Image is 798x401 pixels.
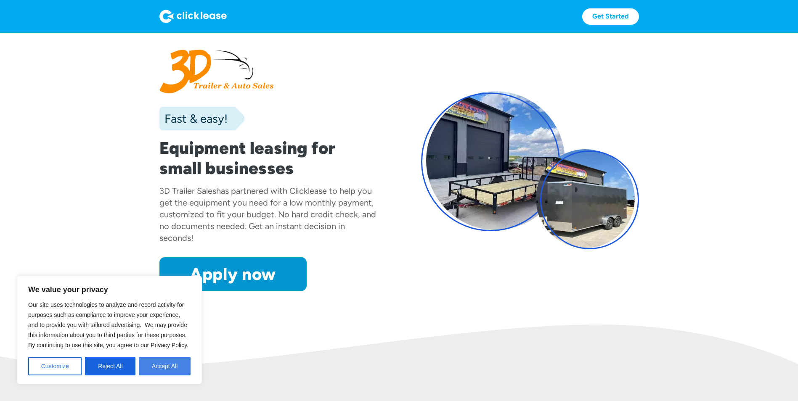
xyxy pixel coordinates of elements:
[582,8,639,25] a: Get Started
[85,357,135,375] button: Reject All
[28,285,191,295] p: We value your privacy
[159,186,376,243] div: has partnered with Clicklease to help you get the equipment you need for a low monthly payment, c...
[28,357,82,375] button: Customize
[159,257,307,291] a: Apply now
[17,276,202,384] div: We value your privacy
[159,10,227,23] img: Logo
[159,186,216,196] div: 3D Trailer Sales
[159,110,228,127] div: Fast & easy!
[28,301,188,348] span: Our site uses technologies to analyze and record activity for purposes such as compliance to impr...
[139,357,191,375] button: Accept All
[159,138,377,178] h1: Equipment leasing for small businesses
